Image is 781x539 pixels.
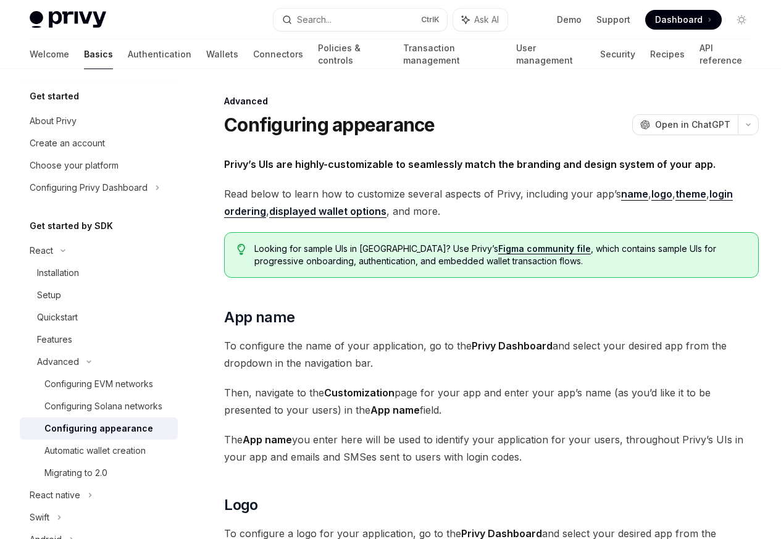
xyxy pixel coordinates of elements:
div: About Privy [30,114,77,128]
img: light logo [30,11,106,28]
div: React native [30,488,80,503]
div: Quickstart [37,310,78,325]
div: Advanced [224,95,759,107]
svg: Tip [237,244,246,255]
div: Create an account [30,136,105,151]
a: Authentication [128,40,191,69]
span: Looking for sample UIs in [GEOGRAPHIC_DATA]? Use Privy’s , which contains sample UIs for progress... [254,243,746,267]
div: Choose your platform [30,158,119,173]
a: Dashboard [645,10,722,30]
button: Open in ChatGPT [632,114,738,135]
a: About Privy [20,110,178,132]
h5: Get started [30,89,79,104]
span: Read below to learn how to customize several aspects of Privy, including your app’s , , , , , and... [224,185,759,220]
a: Installation [20,262,178,284]
a: theme [675,188,706,201]
a: Recipes [650,40,685,69]
div: Automatic wallet creation [44,443,146,458]
div: Features [37,332,72,347]
a: Security [600,40,635,69]
div: Swift [30,510,49,525]
div: Migrating to 2.0 [44,466,107,480]
span: Open in ChatGPT [655,119,730,131]
a: Transaction management [403,40,501,69]
span: Logo [224,495,258,515]
a: Configuring EVM networks [20,373,178,395]
div: Configuring Solana networks [44,399,162,414]
a: Configuring Solana networks [20,395,178,417]
a: Quickstart [20,306,178,328]
div: Advanced [37,354,79,369]
a: Choose your platform [20,154,178,177]
div: Configuring Privy Dashboard [30,180,148,195]
button: Ask AI [453,9,507,31]
span: The you enter here will be used to identify your application for your users, throughout Privy’s U... [224,431,759,466]
strong: Privy Dashboard [472,340,553,352]
div: Installation [37,265,79,280]
span: To configure the name of your application, go to the and select your desired app from the dropdow... [224,337,759,372]
a: API reference [700,40,751,69]
strong: Privy’s UIs are highly-customizable to seamlessly match the branding and design system of your app. [224,158,716,170]
a: Welcome [30,40,69,69]
a: User management [516,40,586,69]
div: Setup [37,288,61,303]
a: Setup [20,284,178,306]
span: App name [224,307,294,327]
a: Migrating to 2.0 [20,462,178,484]
a: Automatic wallet creation [20,440,178,462]
a: Basics [84,40,113,69]
div: Configuring appearance [44,421,153,436]
span: Then, navigate to the page for your app and enter your app’s name (as you’d like it to be present... [224,384,759,419]
a: Configuring appearance [20,417,178,440]
a: Create an account [20,132,178,154]
span: Ask AI [474,14,499,26]
span: Dashboard [655,14,703,26]
a: displayed wallet options [269,205,386,218]
a: Figma community file [498,243,591,254]
a: Connectors [253,40,303,69]
a: name [621,188,648,201]
div: React [30,243,53,258]
a: Support [596,14,630,26]
div: Search... [297,12,332,27]
a: Policies & controls [318,40,388,69]
h1: Configuring appearance [224,114,435,136]
a: Features [20,328,178,351]
a: logo [651,188,672,201]
button: Toggle dark mode [732,10,751,30]
strong: Customization [324,386,395,399]
span: Ctrl K [421,15,440,25]
button: Search...CtrlK [274,9,447,31]
div: Configuring EVM networks [44,377,153,391]
a: Wallets [206,40,238,69]
a: Demo [557,14,582,26]
h5: Get started by SDK [30,219,113,233]
strong: App name [370,404,420,416]
strong: App name [243,433,292,446]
